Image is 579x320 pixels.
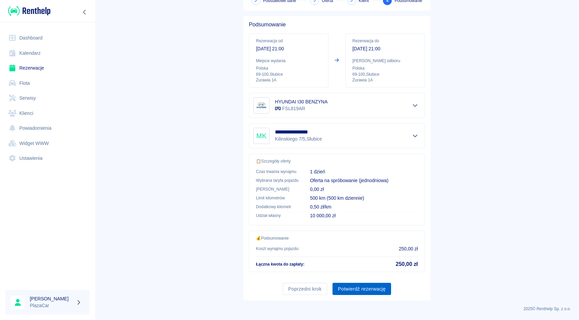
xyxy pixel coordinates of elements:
[5,136,90,151] a: Widget WWW
[103,306,571,312] p: 2025 © Renthelp Sp. z o.o.
[283,283,327,295] button: Poprzedni krok
[255,99,268,112] img: Image
[256,213,299,219] p: Udział własny
[275,98,327,105] h6: HYUNDAI I30 BENZYNA
[352,77,418,83] p: Żurawia 1A
[256,204,299,210] p: Dodatkowy kilometr
[396,261,418,268] h5: 250,00 zł
[310,195,418,202] p: 500 km (500 km dziennie)
[352,65,418,71] p: Polska
[256,45,321,52] p: [DATE] 21:00
[5,30,90,46] a: Dashboard
[256,261,304,267] p: Łączna kwota do zapłaty :
[5,151,90,166] a: Ustawienia
[352,38,418,44] p: Rezerwacja do
[352,58,418,64] p: [PERSON_NAME] odbioru
[310,203,418,211] p: 0,50 zł/km
[5,106,90,121] a: Klienci
[333,283,391,295] button: Potwierdź rezerwację
[249,21,425,28] h5: Podsumowanie
[352,45,418,52] p: [DATE] 21:00
[310,212,418,219] p: 10 000,00 zł
[8,5,50,17] img: Renthelp logo
[256,195,299,201] p: Limit kilometrów
[256,38,321,44] p: Rezerwacja od
[399,245,418,252] p: 250,00 zł
[80,8,90,17] button: Zwiń nawigację
[275,105,327,112] p: FSL819AR
[256,169,299,175] p: Czas trwania wynajmu
[256,65,321,71] p: Polska
[410,101,421,110] button: Pokaż szczegóły
[5,60,90,76] a: Rezerwacje
[256,177,299,183] p: Wybrana taryfa pojazdu
[310,177,418,184] p: Oferta na spróbowanie (jednodniowa)
[5,76,90,91] a: Flota
[256,77,321,83] p: Żurawia 1A
[256,58,321,64] p: Miejsce wydania
[5,46,90,61] a: Kalendarz
[256,71,321,77] p: 69-100 , Słubice
[5,5,50,17] a: Renthelp logo
[5,91,90,106] a: Serwisy
[256,246,300,252] p: Koszt wynajmu pojazdu :
[30,295,73,302] h6: [PERSON_NAME]
[352,71,418,77] p: 69-100 , Słubice
[5,121,90,136] a: Powiadomienia
[256,235,418,241] p: 💰 Podsumowanie
[410,131,421,141] button: Pokaż szczegóły
[275,136,323,143] p: Kilinskiego 7/5 , Słubice
[256,158,418,164] p: 📋 Szczegóły oferty
[253,128,270,144] div: MK
[30,302,73,309] p: PlazaCar
[310,168,418,175] p: 1 dzień
[256,186,299,192] p: [PERSON_NAME]
[310,186,418,193] p: 0,00 zł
